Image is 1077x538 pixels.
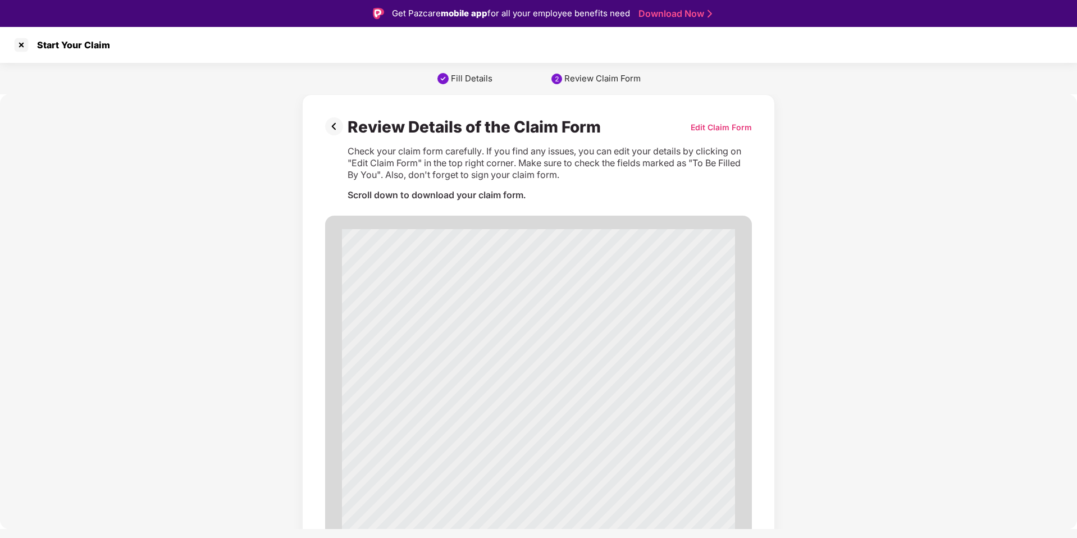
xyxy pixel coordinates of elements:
[392,7,630,20] div: Get Pazcare for all your employee benefits need
[450,454,454,459] span: H
[516,384,518,389] span: 8
[564,73,641,84] div: Review Claim Form
[629,525,632,529] span: K
[535,454,538,459] span: H
[573,327,575,331] span: C
[460,384,462,389] span: 9
[432,304,434,308] span: 2
[478,350,481,354] span: A
[498,525,500,529] span: T
[441,304,444,308] span: 3
[506,525,510,529] span: H
[478,304,481,308] span: 6
[506,454,509,459] span: R
[348,117,605,136] div: Review Details of the Claim Form
[498,407,500,412] span: F
[610,525,613,529] span: H
[363,355,383,360] span: Address
[488,454,490,459] span: S
[594,384,614,389] span: Email ID:
[422,407,425,412] span: 1
[422,454,425,459] span: S
[506,501,509,506] span: A
[441,454,444,459] span: S
[478,478,481,483] span: A
[450,350,453,354] span: 5
[363,478,396,483] span: Name of Bank
[535,525,538,529] span: V
[619,327,622,331] span: Y
[488,501,491,506] span: A
[601,350,603,354] span: I
[422,525,425,529] span: N
[348,189,752,201] div: Scroll down to download your claim form.
[469,384,472,389] span: 5
[450,384,453,389] span: 9
[591,350,594,354] span: P
[647,525,651,529] span: N
[516,501,519,506] span: R
[610,350,613,354] span: A
[591,327,594,331] span: E
[348,145,752,181] div: Check your claim form carefully. If you find any issues, you can edit your details by clicking on...
[441,407,444,412] span: 1
[469,304,472,308] span: 5
[363,501,395,506] span: Branch Name
[469,525,472,529] span: 2
[506,327,509,331] span: A
[553,525,556,529] span: N
[478,384,481,389] span: 2
[488,350,490,354] span: S
[431,430,434,435] span: A
[610,327,613,331] span: T
[544,350,547,354] span: D
[373,8,384,19] img: Logo
[488,304,490,308] span: 1
[363,430,386,435] span: Claim No.
[363,303,410,308] span: Policy No./Certif No.
[422,327,425,331] span: S
[685,327,688,331] span: H
[363,407,383,412] span: HIID No.
[498,384,500,389] span: 7
[450,407,453,412] span: 7
[498,350,500,354] span: A
[657,327,660,331] span: R
[30,39,110,51] div: Start Your Claim
[573,525,576,529] span: E
[488,384,490,389] span: 0
[432,501,434,506] span: S
[441,350,444,354] span: 0
[498,478,500,483] span: K
[460,407,462,412] span: 2
[498,304,500,308] span: 6
[691,122,752,133] div: Edit Claim Form
[459,454,463,459] span: M
[647,327,651,331] span: U
[479,327,481,331] span: S
[638,8,709,20] a: Download Now
[497,327,501,331] span: M
[363,326,440,331] span: Policy [PERSON_NAME]'s Name
[535,327,537,331] span: A
[431,327,434,331] span: A
[441,384,444,389] span: 1
[708,8,712,20] img: Stroke
[591,525,594,529] span: A
[441,501,444,506] span: H
[526,350,528,354] span: A
[431,478,434,483] span: X
[487,478,491,483] span: N
[526,525,528,529] span: A
[601,525,603,529] span: S
[638,327,641,331] span: S
[478,501,482,506] span: N
[633,384,786,389] span: [PERSON_NAME][EMAIL_ADDRESS][PERSON_NAME][DOMAIN_NAME]
[545,525,547,529] span: E
[657,525,660,529] span: A
[451,73,492,84] div: Fill Details
[363,451,403,456] span: Name of Account
[469,407,472,412] span: 5
[619,525,623,529] span: O
[563,525,566,529] span: U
